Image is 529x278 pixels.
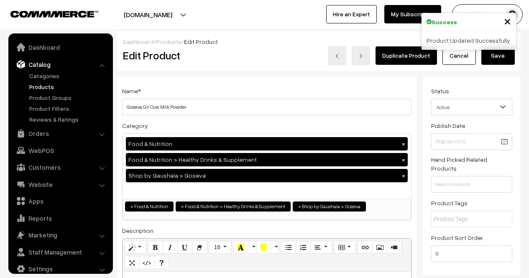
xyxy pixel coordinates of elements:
a: Dashboard [10,40,110,55]
button: × [400,140,407,148]
span: × [298,203,301,210]
label: Description [122,226,153,235]
a: Marketing [10,227,110,242]
li: Food & Nutrition [125,201,174,212]
button: Unordered list (CTRL+SHIFT+NUM7) [281,241,296,254]
button: [DOMAIN_NAME] [95,4,202,25]
a: COMMMERCE [10,8,84,18]
a: Products [27,82,110,91]
a: Customers [10,160,110,175]
button: Underline (CTRL+U) [177,241,192,254]
a: Staff Management [10,245,110,260]
button: More Color [271,241,279,254]
span: × [130,203,133,210]
button: Full Screen [125,256,140,269]
input: Publish Date [431,133,512,150]
div: Shop by Gaushala > Goseva [126,169,408,182]
button: Style [125,241,146,254]
a: My Subscription [384,5,441,23]
div: / / [123,37,515,46]
label: Publish Date [431,121,465,130]
a: WebPOS [10,143,110,158]
button: Help [154,256,169,269]
a: Catalog [10,57,110,72]
a: Settings [10,261,110,276]
img: left-arrow.png [335,54,340,59]
div: Product Updated Successfully. [422,31,516,50]
button: Save [481,46,515,65]
a: Products [156,38,181,45]
button: Code View [139,256,154,269]
span: 16 [214,244,220,250]
a: Reports [10,211,110,226]
input: Enter Number [431,245,512,262]
button: Font Size [209,241,231,254]
button: Remove Font Style (CTRL+\) [192,241,207,254]
button: More Color [248,241,256,254]
span: × [181,203,184,210]
img: COMMMERCE [10,11,98,17]
button: Link (CTRL+K) [358,241,373,254]
label: Name [122,87,141,95]
label: Product Tags [431,199,468,207]
button: Paragraph [310,241,332,254]
a: Apps [10,194,110,209]
a: Orders [10,126,110,141]
button: Video [387,241,402,254]
a: Website [10,177,110,192]
li: Food & Nutrition > Healthy Drinks & Supplement [176,201,291,212]
a: Product Filters [27,104,110,113]
span: × [504,13,511,28]
button: Recent Color [233,241,248,254]
h2: Edit Product [123,49,279,62]
button: Bold (CTRL+B) [148,241,163,254]
div: Food & Nutrition > Healthy Drinks & Supplement [126,153,408,166]
a: Hire an Expert [326,5,377,23]
a: Duplicate Product [376,46,437,65]
span: Active [431,99,512,115]
a: Dashboard [123,38,153,45]
a: Reviews & Ratings [27,115,110,124]
div: Food & Nutrition [126,137,408,150]
span: Active [432,100,512,115]
label: Product Sort Order [431,233,483,242]
label: Hand Picked Related Products [431,155,512,173]
strong: Success [432,18,457,26]
a: Categories [27,71,110,80]
button: Table [334,241,355,254]
button: Govind . [452,4,523,25]
button: Ordered list (CTRL+SHIFT+NUM8) [296,241,311,254]
button: Close [504,15,511,27]
label: Status [431,87,449,95]
a: Product Groups [27,93,110,102]
input: Product Tags [434,215,507,224]
label: Category [122,121,148,130]
input: Name [122,99,411,115]
button: Picture [372,241,387,254]
img: user [506,8,519,21]
a: Cancel [442,46,476,65]
span: Edit Product [184,38,218,45]
button: × [400,156,407,163]
button: Italic (CTRL+I) [163,241,178,254]
img: right-arrow.png [358,54,363,59]
input: Search products [431,176,512,193]
button: × [400,172,407,179]
li: Shop by Gaushala > Goseva [293,201,366,212]
button: Background Color [256,241,271,254]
